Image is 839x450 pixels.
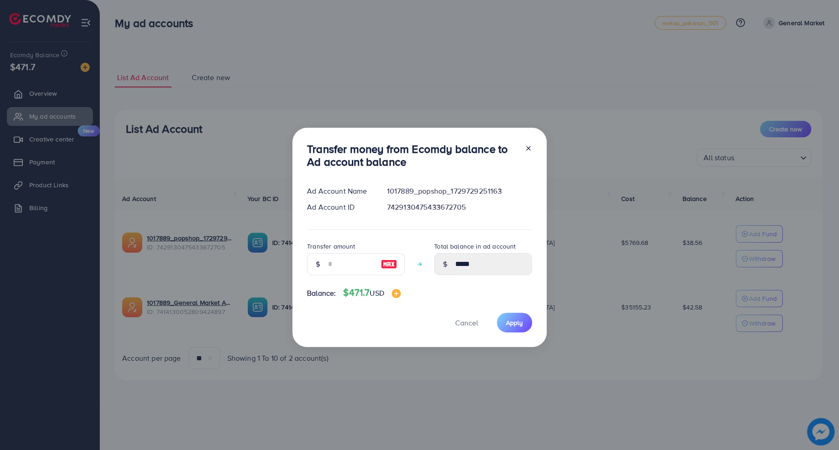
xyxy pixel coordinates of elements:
img: image [381,259,397,270]
span: Cancel [455,318,478,328]
label: Total balance in ad account [434,242,516,251]
h3: Transfer money from Ecomdy balance to Ad account balance [307,142,517,169]
img: image [392,289,401,298]
button: Apply [497,313,532,332]
span: USD [370,288,384,298]
span: Balance: [307,288,336,298]
div: 1017889_popshop_1729729251163 [380,186,539,196]
div: 7429130475433672705 [380,202,539,212]
h4: $471.7 [343,287,400,298]
button: Cancel [444,313,489,332]
div: Ad Account Name [300,186,380,196]
label: Transfer amount [307,242,355,251]
div: Ad Account ID [300,202,380,212]
span: Apply [506,318,523,327]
